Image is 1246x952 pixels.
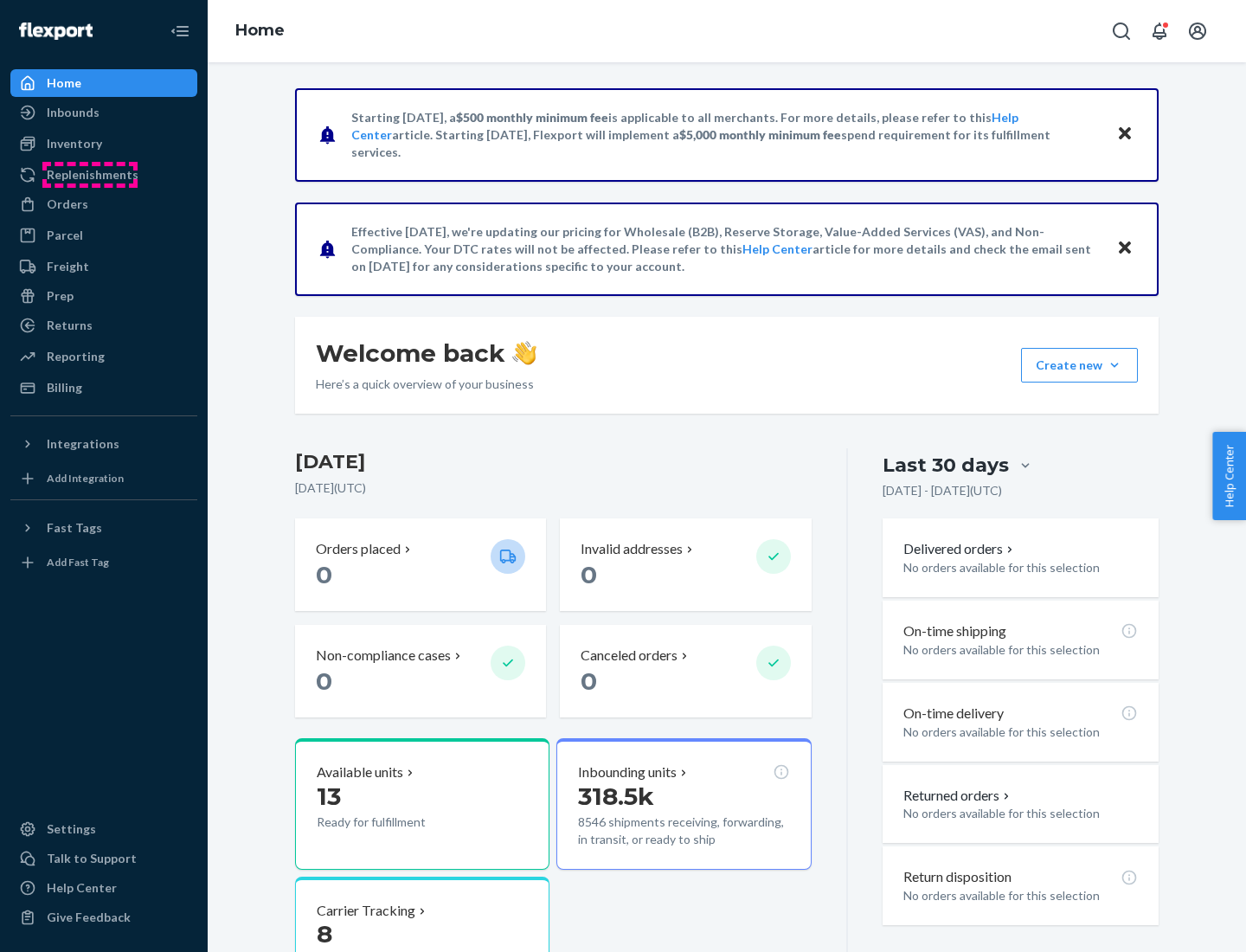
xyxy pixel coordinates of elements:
[47,135,102,152] div: Inventory
[47,379,82,396] div: Billing
[47,258,89,275] div: Freight
[903,867,1012,887] p: Return disposition
[10,845,197,872] a: Talk to Support
[10,465,197,492] a: Add Integration
[295,448,812,476] h3: [DATE]
[317,919,332,949] span: 8
[47,879,117,897] div: Help Center
[10,161,197,189] a: Replenishments
[578,814,789,848] p: 8546 shipments receiving, forwarding, in transit, or ready to ship
[742,241,812,256] a: Help Center
[10,69,197,97] a: Home
[316,376,536,393] p: Here’s a quick overview of your business
[47,471,124,486] div: Add Integration
[581,666,597,696] span: 0
[47,555,109,569] div: Add Fast Tag
[456,110,608,125] span: $500 monthly minimum fee
[10,874,197,902] a: Help Center
[295,479,812,497] p: [DATE] ( UTC )
[47,348,105,365] div: Reporting
[222,6,299,56] ol: breadcrumbs
[316,560,332,589] span: 0
[903,704,1004,724] p: On-time delivery
[10,312,197,339] a: Returns
[19,23,93,40] img: Flexport logo
[317,901,415,921] p: Carrier Tracking
[47,74,81,92] div: Home
[10,343,197,370] a: Reporting
[10,253,197,280] a: Freight
[903,805,1138,822] p: No orders available for this selection
[235,21,285,40] a: Home
[903,641,1138,659] p: No orders available for this selection
[10,430,197,458] button: Integrations
[10,815,197,843] a: Settings
[883,482,1002,499] p: [DATE] - [DATE] ( UTC )
[295,625,546,717] button: Non-compliance cases 0
[903,724,1138,741] p: No orders available for this selection
[47,227,83,244] div: Parcel
[10,904,197,931] button: Give Feedback
[560,625,811,717] button: Canceled orders 0
[47,435,119,453] div: Integrations
[10,549,197,576] a: Add Fast Tag
[10,222,197,249] a: Parcel
[581,646,678,666] p: Canceled orders
[317,814,477,831] p: Ready for fulfillment
[1142,14,1177,48] button: Open notifications
[295,518,546,611] button: Orders placed 0
[679,127,841,142] span: $5,000 monthly minimum fee
[10,99,197,126] a: Inbounds
[316,338,536,369] h1: Welcome back
[295,738,549,870] button: Available units13Ready for fulfillment
[903,786,1013,806] button: Returned orders
[351,109,1100,161] p: Starting [DATE], a is applicable to all merchants. For more details, please refer to this article...
[163,14,197,48] button: Close Navigation
[10,514,197,542] button: Fast Tags
[316,646,451,666] p: Non-compliance cases
[47,287,74,305] div: Prep
[1114,236,1136,261] button: Close
[512,341,536,365] img: hand-wave emoji
[10,282,197,310] a: Prep
[317,762,403,782] p: Available units
[10,130,197,158] a: Inventory
[1104,14,1139,48] button: Open Search Box
[317,782,341,811] span: 13
[316,539,401,559] p: Orders placed
[1114,122,1136,147] button: Close
[903,559,1138,576] p: No orders available for this selection
[1180,14,1215,48] button: Open account menu
[578,762,677,782] p: Inbounding units
[47,909,131,926] div: Give Feedback
[1212,432,1246,520] button: Help Center
[47,317,93,334] div: Returns
[556,738,811,870] button: Inbounding units318.5k8546 shipments receiving, forwarding, in transit, or ready to ship
[560,518,811,611] button: Invalid addresses 0
[47,104,100,121] div: Inbounds
[47,519,102,537] div: Fast Tags
[1021,348,1138,383] button: Create new
[47,820,96,838] div: Settings
[47,166,138,183] div: Replenishments
[10,374,197,402] a: Billing
[47,850,137,867] div: Talk to Support
[351,223,1100,275] p: Effective [DATE], we're updating our pricing for Wholesale (B2B), Reserve Storage, Value-Added Se...
[883,452,1009,479] div: Last 30 days
[47,196,88,213] div: Orders
[581,560,597,589] span: 0
[578,782,654,811] span: 318.5k
[903,621,1006,641] p: On-time shipping
[581,539,683,559] p: Invalid addresses
[903,887,1138,904] p: No orders available for this selection
[316,666,332,696] span: 0
[903,539,1017,559] button: Delivered orders
[10,190,197,218] a: Orders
